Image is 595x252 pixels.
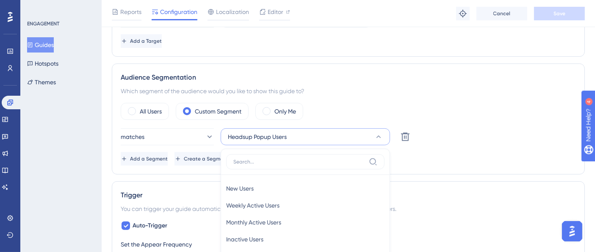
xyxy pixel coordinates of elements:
[184,155,228,162] span: Create a Segment
[121,190,576,200] div: Trigger
[493,10,511,17] span: Cancel
[226,200,280,210] span: Weekly Active Users
[140,106,162,116] label: All Users
[121,132,144,142] span: matches
[226,183,254,194] span: New Users
[534,7,585,20] button: Save
[121,239,576,249] div: Set the Appear Frequency
[174,152,228,166] button: Create a Segment
[268,7,283,17] span: Editor
[233,158,365,165] input: Search...
[130,38,162,44] span: Add a Target
[27,75,56,90] button: Themes
[120,7,141,17] span: Reports
[121,204,576,214] div: You can trigger your guide automatically when the target URL is visited, and/or use the custom tr...
[130,155,168,162] span: Add a Segment
[221,128,390,145] button: Headsup Popup Users
[195,106,241,116] label: Custom Segment
[20,2,53,12] span: Need Help?
[226,197,385,214] button: Weekly Active Users
[226,180,385,197] button: New Users
[59,4,61,11] div: 4
[133,221,167,231] span: Auto-Trigger
[121,152,168,166] button: Add a Segment
[476,7,527,20] button: Cancel
[226,234,263,244] span: Inactive Users
[226,214,385,231] button: Monthly Active Users
[226,217,281,227] span: Monthly Active Users
[226,231,385,248] button: Inactive Users
[121,86,576,96] div: Which segment of the audience would you like to show this guide to?
[559,219,585,244] iframe: UserGuiding AI Assistant Launcher
[553,10,565,17] span: Save
[160,7,197,17] span: Configuration
[121,72,576,83] div: Audience Segmentation
[274,106,296,116] label: Only Me
[27,56,58,71] button: Hotspots
[121,128,214,145] button: matches
[228,132,287,142] span: Headsup Popup Users
[121,34,162,48] button: Add a Target
[216,7,249,17] span: Localization
[27,20,59,27] div: ENGAGEMENT
[27,37,54,53] button: Guides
